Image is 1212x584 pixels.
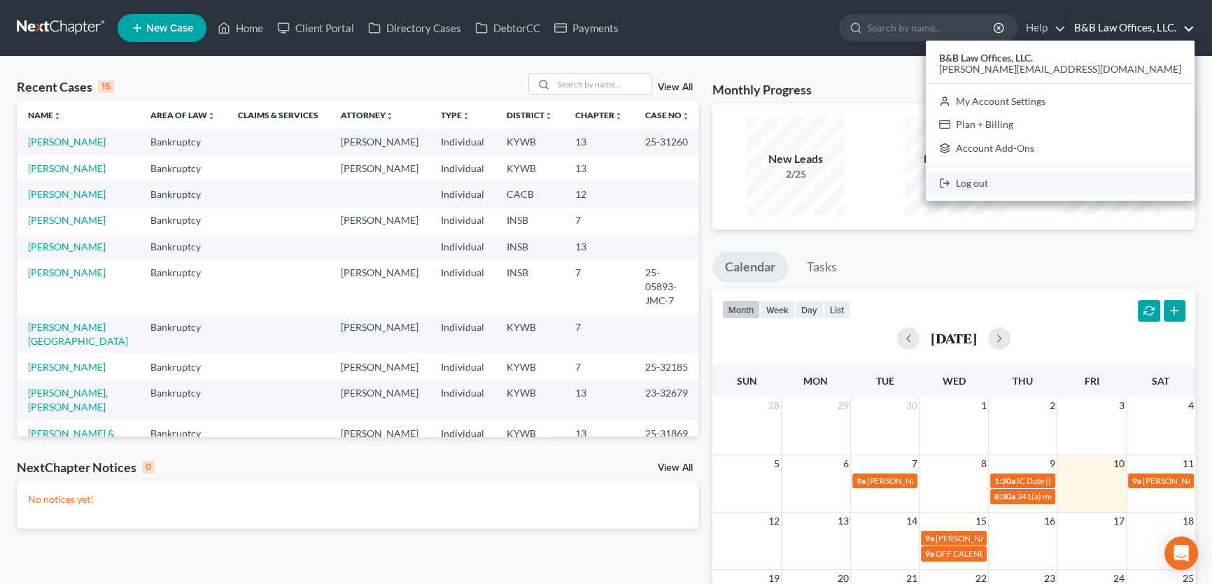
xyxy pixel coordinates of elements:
[430,314,495,354] td: Individual
[495,208,564,234] td: INSB
[836,513,850,529] span: 13
[227,101,330,129] th: Claims & Services
[1019,15,1066,41] a: Help
[926,113,1195,136] a: Plan + Billing
[875,375,894,387] span: Tue
[910,455,919,472] span: 7
[53,112,62,120] i: unfold_more
[139,354,227,380] td: Bankruptcy
[1181,455,1195,472] span: 11
[544,112,553,120] i: unfold_more
[1132,476,1141,486] span: 9a
[737,375,757,387] span: Sun
[803,375,828,387] span: Mon
[564,380,634,420] td: 13
[980,455,988,472] span: 8
[270,15,361,41] a: Client Portal
[495,380,564,420] td: KYWB
[564,208,634,234] td: 7
[462,112,470,120] i: unfold_more
[139,208,227,234] td: Bankruptcy
[28,361,106,373] a: [PERSON_NAME]
[1187,397,1195,414] span: 4
[767,397,781,414] span: 28
[564,234,634,259] td: 13
[905,397,919,414] span: 30
[1043,513,1057,529] span: 16
[712,81,812,98] h3: Monthly Progress
[330,155,430,181] td: [PERSON_NAME]
[1048,397,1057,414] span: 2
[139,314,227,354] td: Bankruptcy
[430,208,495,234] td: Individual
[495,314,564,354] td: KYWB
[794,252,850,283] a: Tasks
[28,162,106,174] a: [PERSON_NAME]
[495,181,564,207] td: CACB
[98,80,114,93] div: 15
[430,354,495,380] td: Individual
[28,110,62,120] a: Nameunfold_more
[926,41,1195,201] div: B&B Law Offices, LLC.
[658,83,693,92] a: View All
[430,181,495,207] td: Individual
[1181,513,1195,529] span: 18
[17,459,155,476] div: NextChapter Notices
[842,455,850,472] span: 6
[361,15,468,41] a: Directory Cases
[942,375,965,387] span: Wed
[905,167,1003,181] div: 1/10
[974,513,988,529] span: 15
[554,74,651,94] input: Search by name...
[795,300,824,319] button: day
[926,90,1195,113] a: My Account Settings
[634,129,701,155] td: 25-31260
[330,314,430,354] td: [PERSON_NAME]
[507,110,553,120] a: Districtunfold_more
[926,172,1195,196] a: Log out
[836,397,850,414] span: 29
[441,110,470,120] a: Typeunfold_more
[17,78,114,95] div: Recent Cases
[614,112,623,120] i: unfold_more
[994,491,1015,501] span: 8:30a
[994,476,1015,486] span: 1:30a
[28,188,106,200] a: [PERSON_NAME]
[939,52,1033,64] strong: B&B Law Offices, LLC.
[495,420,564,460] td: KYWB
[430,234,495,259] td: Individual
[564,314,634,354] td: 7
[747,167,845,181] div: 2/25
[150,110,216,120] a: Area of Lawunfold_more
[28,387,108,413] a: [PERSON_NAME], [PERSON_NAME]
[28,241,106,252] a: [PERSON_NAME]
[925,548,934,559] span: 9a
[867,476,1157,486] span: [PERSON_NAME], Jr., [PERSON_NAME] (7) last day to oppose discharge [DATE]
[139,181,227,207] td: Bankruptcy
[564,420,634,460] td: 13
[330,129,430,155] td: [PERSON_NAME]
[634,354,701,380] td: 25-32185
[495,354,564,380] td: KYWB
[330,420,430,460] td: [PERSON_NAME]
[146,23,193,34] span: New Case
[564,181,634,207] td: 12
[207,112,216,120] i: unfold_more
[28,492,687,506] p: No notices yet!
[547,15,626,41] a: Payments
[722,300,760,319] button: month
[867,15,995,41] input: Search by name...
[330,208,430,234] td: [PERSON_NAME]
[939,63,1181,75] span: [PERSON_NAME][EMAIL_ADDRESS][DOMAIN_NAME]
[28,266,106,278] a: [PERSON_NAME]
[1067,15,1195,41] a: B&B Law Offices, LLC.
[712,252,788,283] a: Calendar
[341,110,394,120] a: Attorneyunfold_more
[330,380,430,420] td: [PERSON_NAME]
[931,331,977,346] h2: [DATE]
[495,259,564,313] td: INSB
[211,15,270,41] a: Home
[139,380,227,420] td: Bankruptcy
[1118,397,1126,414] span: 3
[1164,536,1198,570] div: Open Intercom Messenger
